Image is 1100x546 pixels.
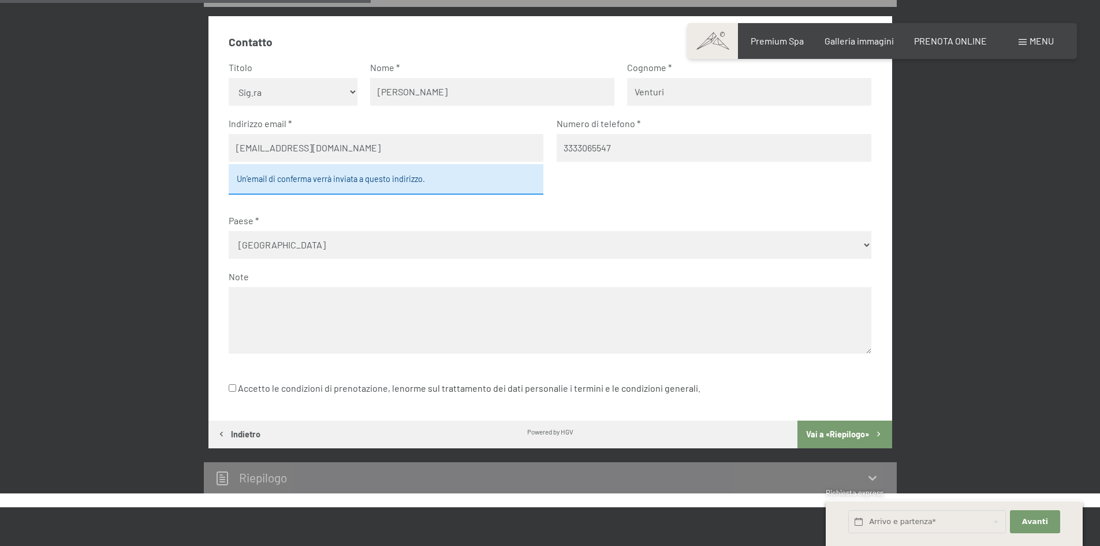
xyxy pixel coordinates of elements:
label: Note [229,270,862,283]
label: Accetto le condizioni di prenotazione, le e i . [229,377,700,399]
a: termini e le condizioni generali [574,382,698,393]
button: Avanti [1010,510,1060,534]
label: Titolo [229,61,348,74]
span: Richiesta express [826,488,883,497]
label: Indirizzo email [229,117,534,130]
span: Avanti [1022,517,1048,527]
div: Un’email di conferma verrà inviata a questo indirizzo. [229,164,543,194]
a: PRENOTA ONLINE [914,35,987,46]
label: Numero di telefono [557,117,862,130]
label: Paese [229,214,862,227]
a: Premium Spa [751,35,804,46]
input: Attenzione agli errori di battitura [229,134,543,162]
button: Indietro [208,421,269,448]
h2: Riepilogo [239,470,287,485]
a: Galleria immagini [825,35,894,46]
a: norme sul trattamento dei dati personali [400,382,563,393]
button: Vai a «Riepilogo» [797,421,892,448]
input: Accetto le condizioni di prenotazione, lenorme sul trattamento dei dati personalie i termini e le... [229,384,236,392]
label: Cognome [627,61,862,74]
span: Menu [1030,35,1054,46]
div: Powered by HGV [527,427,573,436]
label: Nome [370,61,605,74]
legend: Contatto [229,35,273,50]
